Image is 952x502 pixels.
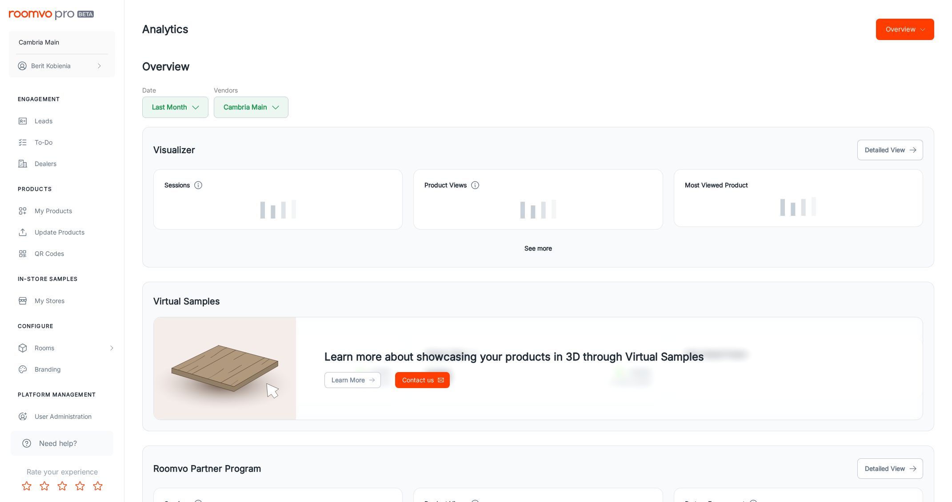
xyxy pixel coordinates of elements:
[685,180,912,190] h4: Most Viewed Product
[857,458,923,479] button: Detailed View
[324,349,704,365] h4: Learn more about showcasing your products in 3D through Virtual Samples
[142,59,934,75] h2: Overview
[53,477,71,495] button: Rate 3 star
[142,85,208,95] h5: Date
[153,143,195,157] h5: Visualizer
[35,412,115,421] div: User Administration
[424,180,467,190] h4: Product Views
[35,138,115,147] div: To-do
[35,159,115,169] div: Dealers
[520,200,556,219] img: Loading
[324,372,381,388] a: Learn More
[876,19,934,40] button: Overview
[35,249,115,259] div: QR Codes
[35,116,115,126] div: Leads
[214,85,288,95] h5: Vendors
[71,477,89,495] button: Rate 4 star
[19,37,59,47] p: Cambria Main
[35,364,115,374] div: Branding
[35,296,115,306] div: My Stores
[153,295,220,308] h5: Virtual Samples
[31,61,71,71] p: Berit Kobienia
[142,21,188,37] h1: Analytics
[9,11,94,20] img: Roomvo PRO Beta
[7,466,117,477] p: Rate your experience
[35,343,108,353] div: Rooms
[214,97,288,118] button: Cambria Main
[39,438,77,449] span: Need help?
[89,477,107,495] button: Rate 5 star
[164,180,190,190] h4: Sessions
[35,206,115,216] div: My Products
[857,140,923,160] button: Detailed View
[780,197,816,216] img: Loading
[142,97,208,118] button: Last Month
[521,240,556,256] button: See more
[9,54,115,77] button: Berit Kobienia
[35,227,115,237] div: Update Products
[36,477,53,495] button: Rate 2 star
[260,200,296,219] img: Loading
[9,31,115,54] button: Cambria Main
[395,372,450,388] a: Contact us
[153,462,261,475] h5: Roomvo Partner Program
[18,477,36,495] button: Rate 1 star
